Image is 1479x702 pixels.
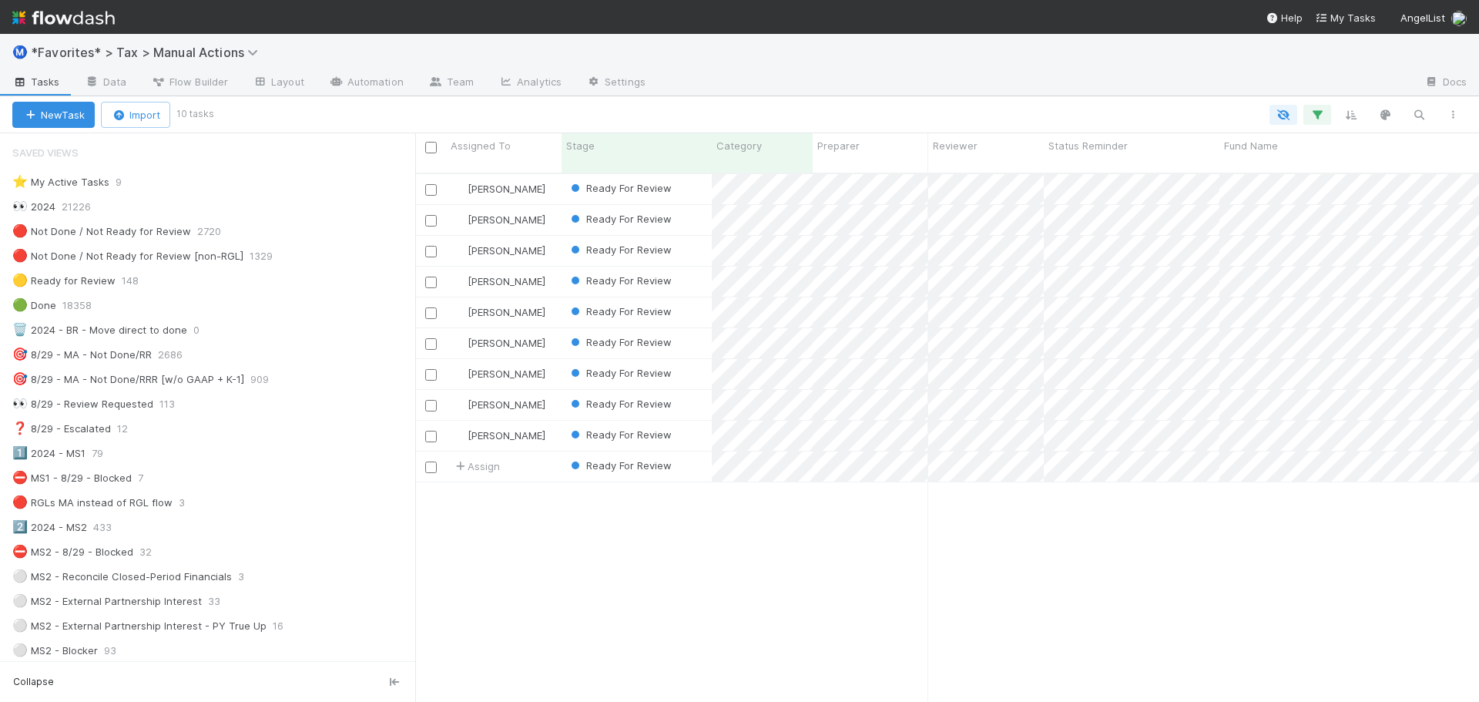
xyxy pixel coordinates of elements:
span: Category [716,138,762,153]
a: Analytics [486,71,574,96]
div: 8/29 - Review Requested [12,395,153,414]
img: avatar_37569647-1c78-4889-accf-88c08d42a236.png [453,337,465,349]
div: 8/29 - Escalated [12,419,111,438]
span: 🎯 [12,372,28,385]
span: ❓ [12,422,28,435]
div: [PERSON_NAME] [452,335,545,351]
div: 2024 [12,197,55,217]
img: avatar_e41e7ae5-e7d9-4d8d-9f56-31b0d7a2f4fd.png [453,306,465,318]
span: 2686 [158,345,198,364]
span: Ready For Review [568,213,672,225]
span: Ready For Review [568,336,672,348]
span: 🟢 [12,298,28,311]
span: ⛔ [12,471,28,484]
input: Toggle Row Selected [425,277,437,288]
div: MS1 - 8/29 - Blocked [12,469,132,488]
img: avatar_e41e7ae5-e7d9-4d8d-9f56-31b0d7a2f4fd.png [453,429,465,442]
span: Ready For Review [568,274,672,287]
span: ⚪ [12,594,28,607]
input: Toggle Row Selected [425,400,437,411]
div: [PERSON_NAME] [452,212,545,227]
div: [PERSON_NAME] [452,304,545,320]
span: Ready For Review [568,244,672,256]
div: [PERSON_NAME] [452,181,545,196]
div: MS2 - External Partnership Interest - PY True Up [12,616,267,636]
div: Ready for Review [12,271,116,291]
span: ⚪ [12,619,28,632]
span: [PERSON_NAME] [468,244,545,257]
span: Saved Views [12,137,79,168]
div: Ready For Review [568,242,672,257]
span: 433 [93,518,127,537]
img: avatar_cfa6ccaa-c7d9-46b3-b608-2ec56ecf97ad.png [453,368,465,380]
div: MS2 - 8/29 - Blocked [12,542,133,562]
span: 113 [159,395,190,414]
img: avatar_cfa6ccaa-c7d9-46b3-b608-2ec56ecf97ad.png [453,213,465,226]
div: Ready For Review [568,365,672,381]
img: avatar_cfa6ccaa-c7d9-46b3-b608-2ec56ecf97ad.png [453,244,465,257]
div: [PERSON_NAME] [452,243,545,258]
span: 32 [139,542,167,562]
div: Ready For Review [568,273,672,288]
span: 🗑️ [12,323,28,336]
a: Automation [317,71,416,96]
img: avatar_e41e7ae5-e7d9-4d8d-9f56-31b0d7a2f4fd.png [453,183,465,195]
span: 👀 [12,397,28,410]
span: Preparer [817,138,860,153]
span: Fund Name [1224,138,1278,153]
div: Ready For Review [568,211,672,227]
div: Done [12,296,56,315]
span: [PERSON_NAME] [468,183,545,195]
div: My Active Tasks [12,173,109,192]
span: Ready For Review [568,428,672,441]
span: [PERSON_NAME] [468,368,545,380]
img: avatar_d45d11ee-0024-4901-936f-9df0a9cc3b4e.png [453,275,465,287]
span: [PERSON_NAME] [468,398,545,411]
span: ⛔ [12,545,28,558]
a: Settings [574,71,658,96]
img: avatar_e41e7ae5-e7d9-4d8d-9f56-31b0d7a2f4fd.png [453,398,465,411]
input: Toggle Row Selected [425,338,437,350]
div: Assign [452,458,500,474]
span: [PERSON_NAME] [468,306,545,318]
input: Toggle Row Selected [425,369,437,381]
span: Collapse [13,675,54,689]
div: MS2 - Reconcile Closed-Period Financials [12,567,232,586]
span: 12 [117,419,143,438]
span: 0 [193,321,215,340]
span: [PERSON_NAME] [468,337,545,349]
span: Ready For Review [568,182,672,194]
span: [PERSON_NAME] [468,213,545,226]
div: [PERSON_NAME] [452,428,545,443]
span: 16 [273,616,299,636]
span: Flow Builder [151,74,228,89]
span: AngelList [1400,12,1445,24]
span: Status Reminder [1048,138,1128,153]
span: 9 [116,173,137,192]
span: ⭐ [12,175,28,188]
a: Layout [240,71,317,96]
span: Ⓜ️ [12,45,28,59]
div: 8/29 - MA - Not Done/RRR [w/o GAAP + K-1] [12,370,244,389]
div: Ready For Review [568,180,672,196]
span: Ready For Review [568,398,672,410]
div: [PERSON_NAME] [452,274,545,289]
div: MS2 - Blocker [12,641,98,660]
span: 1️⃣ [12,446,28,459]
span: 🔴 [12,224,28,237]
span: 18358 [62,296,107,315]
div: [PERSON_NAME] [452,397,545,412]
input: Toggle Row Selected [425,184,437,196]
div: Ready For Review [568,304,672,319]
div: 2024 - MS2 [12,518,87,537]
input: Toggle Row Selected [425,215,437,227]
span: [PERSON_NAME] [468,275,545,287]
button: NewTask [12,102,95,128]
span: 3 [179,493,200,512]
span: 33 [208,592,236,611]
span: [PERSON_NAME] [468,429,545,442]
a: Docs [1412,71,1479,96]
div: 8/29 - MA - Not Done/RR [12,345,152,364]
input: Toggle Row Selected [425,307,437,319]
span: 2720 [197,222,236,241]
